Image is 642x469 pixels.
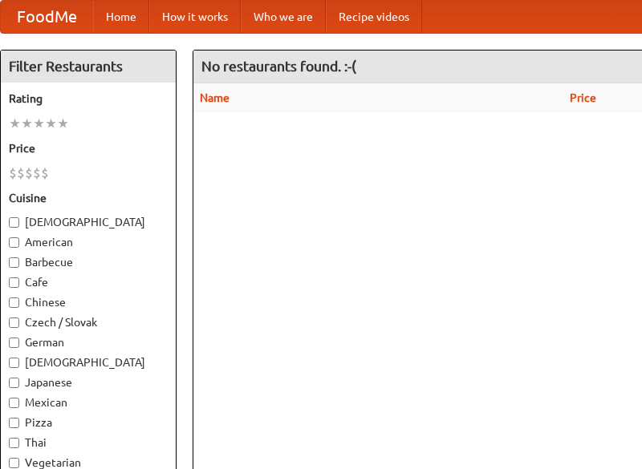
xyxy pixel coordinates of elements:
label: Czech / Slovak [9,314,168,330]
input: [DEMOGRAPHIC_DATA] [9,217,19,228]
input: Japanese [9,378,19,388]
h5: Price [9,140,168,156]
li: ★ [33,115,45,132]
li: ★ [45,115,57,132]
a: Who we are [241,1,326,33]
input: Mexican [9,398,19,408]
input: Vegetarian [9,458,19,468]
label: German [9,334,168,350]
label: Thai [9,435,168,451]
label: Cafe [9,274,168,290]
h5: Rating [9,91,168,107]
li: $ [9,164,17,182]
label: [DEMOGRAPHIC_DATA] [9,354,168,370]
input: Thai [9,438,19,448]
input: [DEMOGRAPHIC_DATA] [9,358,19,368]
a: Price [570,91,596,104]
a: Name [200,91,230,104]
a: FoodMe [1,1,93,33]
li: $ [41,164,49,182]
label: Barbecue [9,254,168,270]
ng-pluralize: No restaurants found. :-( [201,59,356,74]
input: Chinese [9,297,19,308]
input: Cafe [9,277,19,288]
li: ★ [21,115,33,132]
label: Pizza [9,414,168,431]
li: $ [17,164,25,182]
label: [DEMOGRAPHIC_DATA] [9,214,168,230]
input: Pizza [9,418,19,428]
input: Barbecue [9,257,19,268]
li: ★ [57,115,69,132]
li: $ [33,164,41,182]
a: Home [93,1,149,33]
a: Recipe videos [326,1,422,33]
input: Czech / Slovak [9,317,19,328]
label: American [9,234,168,250]
label: Japanese [9,374,168,390]
h5: Cuisine [9,190,168,206]
label: Mexican [9,394,168,410]
input: American [9,237,19,248]
input: German [9,338,19,348]
li: ★ [9,115,21,132]
label: Chinese [9,294,168,310]
a: How it works [149,1,241,33]
h4: Filter Restaurants [1,51,176,83]
li: $ [25,164,33,182]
